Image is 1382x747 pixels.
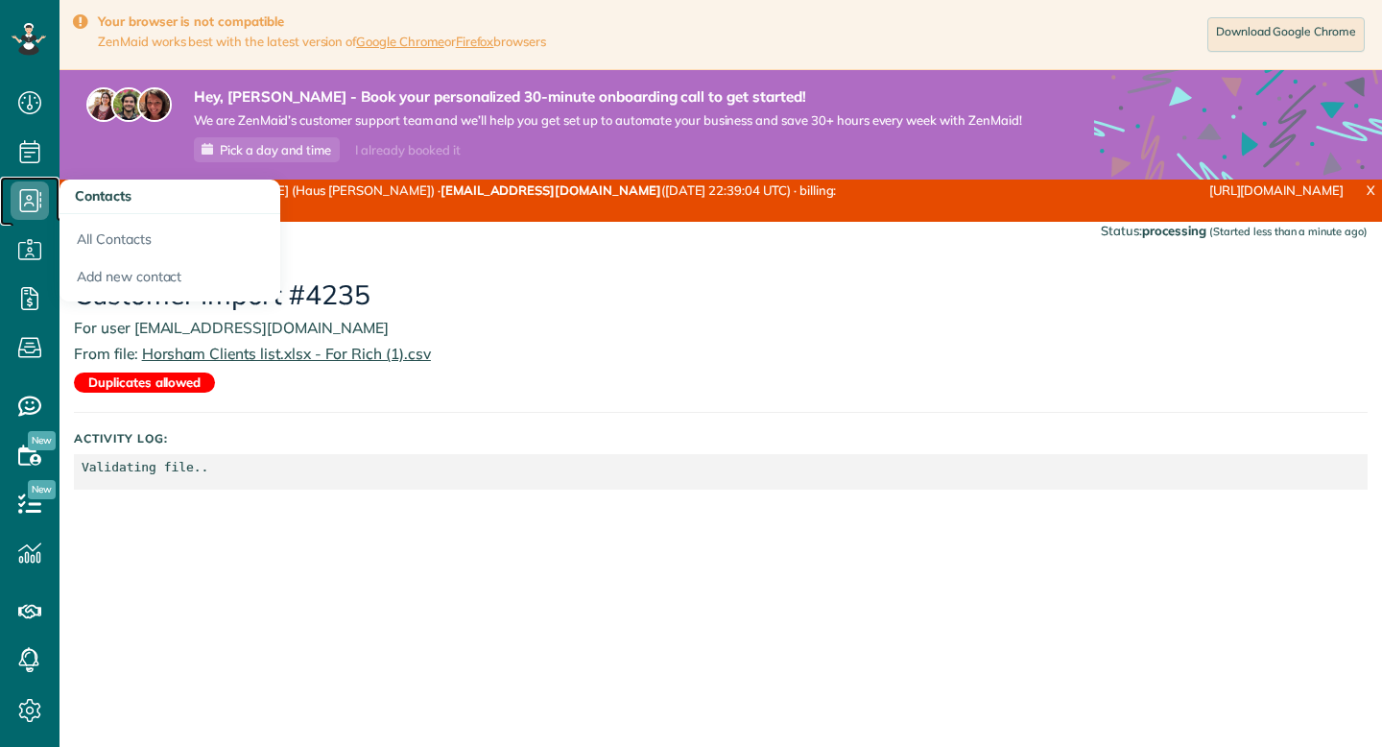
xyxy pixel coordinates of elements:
[142,344,431,363] span: Horsham Clients list.xlsx - For Rich (1).csv
[86,87,121,122] img: maria-72a9807cf96188c08ef61303f053569d2e2a8a1cde33d635c8a3ac13582a053d.jpg
[60,258,280,302] a: Add new contact
[1209,225,1368,238] small: (Started less than a minute ago)
[194,137,340,162] a: Pick a day and time
[456,34,494,49] a: Firefox
[220,142,331,157] span: Pick a day and time
[75,187,131,205] span: Contacts
[60,180,918,221] div: You are logged in as [PERSON_NAME] (Haus [PERSON_NAME]) · ([DATE] 22:39:04 UTC) · billing: PLAN_S...
[28,431,56,450] span: New
[74,346,1368,362] h4: From file:
[74,432,1368,445] h5: Activity Log:
[1359,180,1382,202] a: X
[98,34,546,50] span: ZenMaid works best with the latest version of or browsers
[74,373,215,393] strong: Duplicates allowed
[74,280,1368,310] h2: Customer Import #4235
[82,458,1360,476] p: Validating file..
[98,13,546,30] strong: Your browser is not compatible
[137,87,172,122] img: michelle-19f622bdf1676172e81f8f8fba1fb50e276960ebfe0243fe18214015130c80e4.jpg
[344,138,471,162] div: I already booked it
[194,112,1022,129] span: We are ZenMaid’s customer support team and we’ll help you get set up to automate your business an...
[1207,17,1365,52] a: Download Google Chrome
[28,480,56,499] span: New
[111,87,146,122] img: jorge-587dff0eeaa6aab1f244e6dc62b8924c3b6ad411094392a53c71c6c4a576187d.jpg
[138,344,431,363] a: Horsham Clients list.xlsx - For Rich (1).csv
[441,182,661,198] strong: [EMAIL_ADDRESS][DOMAIN_NAME]
[60,214,280,258] a: All Contacts
[74,320,1368,336] h4: For user [EMAIL_ADDRESS][DOMAIN_NAME]
[356,34,444,49] a: Google Chrome
[1142,223,1207,238] strong: processing
[194,87,1022,107] strong: Hey, [PERSON_NAME] - Book your personalized 30-minute onboarding call to get started!
[1101,222,1368,240] div: Status:
[1209,182,1344,198] a: [URL][DOMAIN_NAME]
